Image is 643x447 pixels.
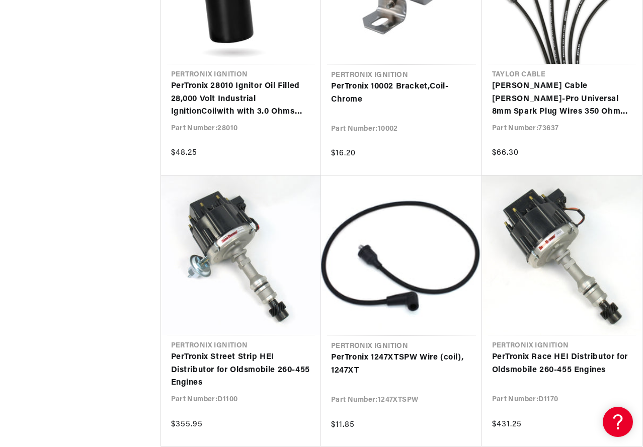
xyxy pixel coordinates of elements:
a: PerTronix Race HEI Distributor for Oldsmobile 260-455 Engines [492,351,632,377]
a: PerTronix 28010 Ignitor Oil Filled 28,000 Volt Industrial IgnitionCoilwith with 3.0 Ohms Resistan... [171,80,311,119]
a: PerTronix Street Strip HEI Distributor for Oldsmobile 260-455 Engines [171,351,311,390]
a: PerTronix 1247XTSPW Wire (coil), 1247XT [331,351,472,377]
a: PerTronix 10002 Bracket,Coil- Chrome [331,80,472,106]
a: [PERSON_NAME] Cable [PERSON_NAME]-Pro Universal 8mm Spark Plug Wires 350 Ohm Suppression [492,80,632,119]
